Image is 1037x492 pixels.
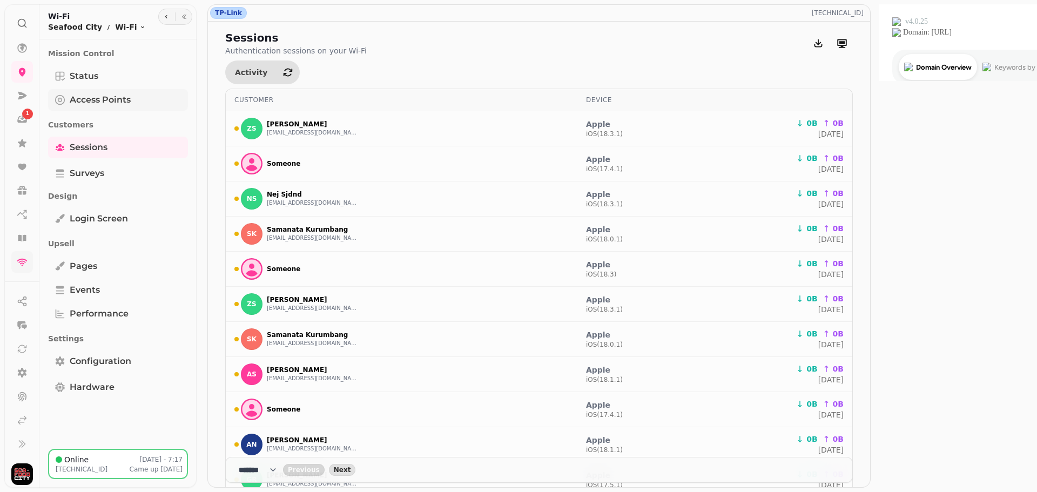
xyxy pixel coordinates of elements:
[586,329,623,340] p: Apple
[48,65,188,87] a: Status
[267,366,359,374] p: [PERSON_NAME]
[267,159,300,168] p: Someone
[48,137,188,158] a: Sessions
[586,340,623,349] p: iOS ( 18.0.1 )
[833,294,844,303] span: 0B
[70,355,131,368] span: Configuration
[586,435,623,446] p: Apple
[226,62,276,83] button: Activity
[70,307,129,320] span: Performance
[70,381,115,394] span: Hardware
[48,351,188,372] a: Configuration
[586,410,623,419] p: iOS ( 17.4.1 )
[160,466,183,473] span: [DATE]
[39,39,197,449] nav: Tabs
[140,455,183,464] p: [DATE] - 7:17
[246,441,257,448] span: AN
[818,340,844,349] a: [DATE]
[334,467,351,473] span: Next
[329,464,356,476] button: next
[586,259,617,270] p: Apple
[247,195,257,203] span: NS
[267,331,359,339] p: Samanata Kurumbang
[11,109,33,130] a: 1
[48,376,188,398] a: Hardware
[806,435,817,443] span: 0B
[119,64,182,71] div: Keywords by Traffic
[586,400,623,410] p: Apple
[48,11,146,22] h2: Wi-Fi
[48,329,188,348] p: Settings
[818,200,844,208] a: [DATE]
[586,305,623,314] p: iOS ( 18.3.1 )
[586,294,623,305] p: Apple
[267,190,359,199] p: Nej Sjdnd
[806,224,817,233] span: 0B
[806,400,817,408] span: 0B
[48,255,188,277] a: Pages
[70,70,98,83] span: Status
[30,17,53,26] div: v 4.0.25
[115,22,145,32] button: Wi-Fi
[28,28,77,37] div: Domain: [URL]
[48,22,146,32] nav: breadcrumb
[586,365,623,375] p: Apple
[267,480,359,488] button: [EMAIL_ADDRESS][DOMAIN_NAME]
[48,163,188,184] a: Surveys
[267,405,300,414] p: Someone
[586,200,623,208] p: iOS ( 18.3.1 )
[818,375,844,384] a: [DATE]
[48,186,188,206] p: Design
[586,270,617,279] p: iOS ( 18.3 )
[833,365,844,373] span: 0B
[818,270,844,279] a: [DATE]
[48,89,188,111] a: Access Points
[833,154,844,163] span: 0B
[833,224,844,233] span: 0B
[225,30,367,45] h2: Sessions
[48,449,188,479] button: Online[DATE] - 7:17[TECHNICAL_ID]Came up[DATE]
[806,154,817,163] span: 0B
[586,235,623,244] p: iOS ( 18.0.1 )
[247,230,257,238] span: SK
[586,224,623,235] p: Apple
[11,463,33,485] img: User avatar
[833,259,844,268] span: 0B
[818,305,844,314] a: [DATE]
[210,7,247,19] div: TP-Link
[48,279,188,301] a: Events
[806,294,817,303] span: 0B
[64,454,89,465] p: Online
[9,463,35,485] button: User avatar
[267,265,300,273] p: Someone
[818,410,844,419] a: [DATE]
[833,189,844,198] span: 0B
[586,119,623,130] p: Apple
[48,234,188,253] p: Upsell
[41,64,97,71] div: Domain Overview
[806,189,817,198] span: 0B
[283,464,325,476] button: back
[70,93,131,106] span: Access Points
[225,457,853,483] nav: Pagination
[70,167,104,180] span: Surveys
[267,295,359,304] p: [PERSON_NAME]
[586,154,623,165] p: Apple
[70,260,97,273] span: Pages
[812,9,868,17] p: [TECHNICAL_ID]
[818,235,844,244] a: [DATE]
[235,69,267,76] span: Activity
[48,22,102,32] p: Seafood City
[818,165,844,173] a: [DATE]
[586,446,623,454] p: iOS ( 18.1.1 )
[267,129,359,137] button: [EMAIL_ADDRESS][DOMAIN_NAME]
[806,259,817,268] span: 0B
[288,467,320,473] span: Previous
[267,199,359,207] button: [EMAIL_ADDRESS][DOMAIN_NAME]
[267,444,359,453] button: [EMAIL_ADDRESS][DOMAIN_NAME]
[225,45,367,56] p: Authentication sessions on your Wi-Fi
[806,119,817,127] span: 0B
[247,300,256,308] span: ZS
[107,63,116,71] img: tab_keywords_by_traffic_grey.svg
[586,481,623,489] p: iOS ( 17.5.1 )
